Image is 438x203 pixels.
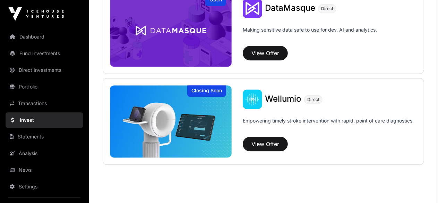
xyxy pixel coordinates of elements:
[187,85,226,97] div: Closing Soon
[110,85,232,158] img: Wellumio
[265,94,301,104] span: Wellumio
[6,146,83,161] a: Analysis
[265,3,315,13] span: DataMasque
[6,46,83,61] a: Fund Investments
[6,79,83,94] a: Portfolio
[321,6,333,11] span: Direct
[6,129,83,144] a: Statements
[307,97,319,102] span: Direct
[243,90,262,109] img: Wellumio
[6,179,83,194] a: Settings
[265,4,315,13] a: DataMasque
[243,117,414,134] p: Empowering timely stroke intervention with rapid, point of care diagnostics.
[403,170,438,203] iframe: Chat Widget
[265,95,301,104] a: Wellumio
[243,137,288,151] button: View Offer
[6,112,83,128] a: Invest
[6,96,83,111] a: Transactions
[8,7,64,21] img: Icehouse Ventures Logo
[110,85,232,158] a: WellumioClosing Soon
[243,26,377,43] p: Making sensitive data safe to use for dev, AI and analytics.
[6,29,83,44] a: Dashboard
[6,62,83,78] a: Direct Investments
[6,162,83,178] a: News
[243,46,288,60] button: View Offer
